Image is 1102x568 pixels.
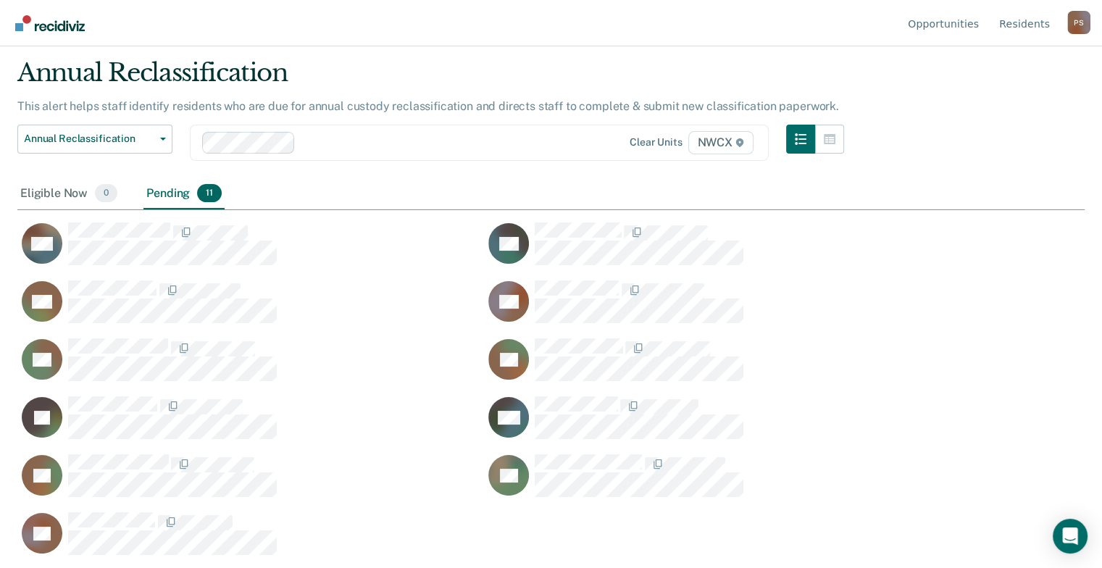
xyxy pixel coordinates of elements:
[17,396,484,454] div: CaseloadOpportunityCell-00627239
[1067,11,1090,34] button: Profile dropdown button
[143,178,225,210] div: Pending11
[484,222,951,280] div: CaseloadOpportunityCell-00445204
[17,125,172,154] button: Annual Reclassification
[197,184,222,203] span: 11
[24,133,154,145] span: Annual Reclassification
[17,99,839,113] p: This alert helps staff identify residents who are due for annual custody reclassification and dir...
[484,280,951,338] div: CaseloadOpportunityCell-00490367
[17,58,844,99] div: Annual Reclassification
[1053,519,1088,554] div: Open Intercom Messenger
[688,131,754,154] span: NWCX
[15,15,85,31] img: Recidiviz
[95,184,117,203] span: 0
[17,280,484,338] div: CaseloadOpportunityCell-00530158
[484,454,951,511] div: CaseloadOpportunityCell-00615249
[17,338,484,396] div: CaseloadOpportunityCell-00584842
[630,136,683,149] div: Clear units
[484,338,951,396] div: CaseloadOpportunityCell-00596548
[1067,11,1090,34] div: P S
[17,454,484,511] div: CaseloadOpportunityCell-00642526
[17,222,484,280] div: CaseloadOpportunityCell-00411910
[17,178,120,210] div: Eligible Now0
[484,396,951,454] div: CaseloadOpportunityCell-00619441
